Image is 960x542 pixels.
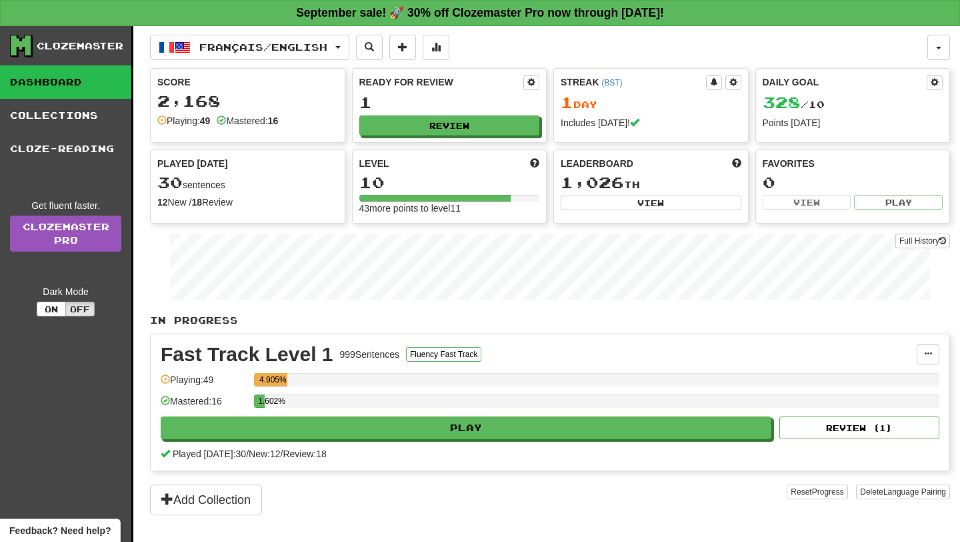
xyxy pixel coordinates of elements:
button: Review [359,115,540,135]
button: Off [65,302,95,316]
span: Leaderboard [561,157,633,170]
span: / [281,449,283,459]
div: Playing: 49 [161,373,247,395]
strong: 49 [200,115,211,126]
button: Play [161,417,771,439]
div: Points [DATE] [763,116,943,129]
div: 1.602% [258,394,265,408]
button: Review (1) [779,417,939,439]
strong: 16 [268,115,279,126]
strong: September sale! 🚀 30% off Clozemaster Pro now through [DATE]! [296,6,664,19]
button: View [561,196,741,210]
span: Score more points to level up [530,157,539,170]
div: Daily Goal [763,75,927,90]
div: Clozemaster [37,39,123,53]
span: Played [DATE] [157,157,228,170]
button: Search sentences [356,35,383,60]
button: More stats [423,35,449,60]
button: Play [854,195,943,210]
div: th [561,174,741,192]
span: Français / English [199,41,327,53]
span: Played [DATE]: 30 [173,449,246,459]
div: Mastered: 16 [161,394,247,417]
span: New: 12 [249,449,280,459]
div: 999 Sentences [340,348,400,361]
span: 1 [561,93,573,111]
div: 2,168 [157,93,338,109]
div: 0 [763,174,943,191]
span: Level [359,157,389,170]
div: Dark Mode [10,285,121,298]
button: Fluency Fast Track [406,347,481,362]
span: / 10 [763,99,825,110]
span: Review: 18 [283,449,326,459]
strong: 12 [157,197,168,208]
div: Playing: [157,114,210,127]
span: 30 [157,173,183,192]
span: 1,026 [561,173,624,192]
button: Add Collection [150,485,262,515]
div: New / Review [157,196,338,209]
div: sentences [157,174,338,192]
button: Add sentence to collection [389,35,416,60]
div: 1 [359,94,540,111]
div: Ready for Review [359,75,524,89]
div: Get fluent faster. [10,199,121,212]
a: (BST) [601,78,622,87]
div: Mastered: [217,114,278,127]
button: On [37,302,66,316]
div: 4.905% [258,373,287,386]
a: ClozemasterPro [10,216,121,252]
button: DeleteLanguage Pairing [856,485,950,499]
div: Day [561,94,741,111]
button: ResetProgress [787,485,847,499]
button: Full History [895,234,950,248]
span: 328 [763,93,801,111]
button: View [763,195,851,210]
div: Score [157,75,338,89]
div: Favorites [763,157,943,170]
div: Includes [DATE]! [561,116,741,129]
span: / [246,449,249,459]
p: In Progress [150,314,950,327]
button: Français/English [150,35,349,60]
span: Progress [812,487,844,497]
strong: 18 [191,197,202,208]
div: 10 [359,174,540,191]
span: This week in points, UTC [732,157,741,170]
div: Fast Track Level 1 [161,344,333,364]
div: 43 more points to level 11 [359,202,540,215]
span: Language Pairing [883,487,946,497]
span: Open feedback widget [9,524,111,537]
div: Streak [561,75,706,89]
